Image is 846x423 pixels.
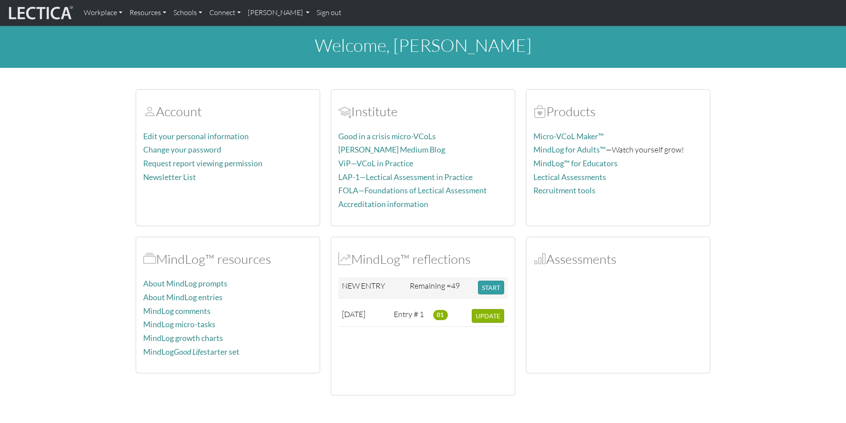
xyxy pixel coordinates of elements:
[406,277,474,298] td: Remaining =
[143,103,156,119] span: Account
[313,4,345,22] a: Sign out
[80,4,126,22] a: Workplace
[170,4,206,22] a: Schools
[338,200,428,209] a: Accreditation information
[338,103,351,119] span: Account
[478,281,504,294] button: START
[338,159,413,168] a: ViP—VCoL in Practice
[390,305,430,327] td: Entry # 1
[338,277,406,298] td: NEW ENTRY
[472,309,504,323] button: UPDATE
[143,104,313,119] h2: Account
[533,104,703,119] h2: Products
[206,4,244,22] a: Connect
[143,306,211,316] a: MindLog comments
[338,172,473,182] a: LAP-1—Lectical Assessment in Practice
[143,145,221,154] a: Change your password
[143,172,196,182] a: Newsletter List
[143,132,249,141] a: Edit your personal information
[533,143,703,156] p: —Watch yourself grow!
[338,104,508,119] h2: Institute
[533,159,618,168] a: MindLog™ for Educators
[342,309,365,319] span: [DATE]
[476,312,500,320] span: UPDATE
[7,4,73,21] img: lecticalive
[143,333,223,343] a: MindLog growth charts
[143,251,313,267] h2: MindLog™ resources
[533,251,703,267] h2: Assessments
[533,186,595,195] a: Recruitment tools
[143,293,223,302] a: About MindLog entries
[126,4,170,22] a: Resources
[143,251,156,267] span: MindLog™ resources
[533,132,604,141] a: Micro-VCoL Maker™
[338,145,445,154] a: [PERSON_NAME] Medium Blog
[174,347,204,356] i: Good Life
[338,132,436,141] a: Good in a crisis micro-VCoLs
[143,320,215,329] a: MindLog micro-tasks
[533,145,606,154] a: MindLog for Adults™
[244,4,313,22] a: [PERSON_NAME]
[143,159,262,168] a: Request report viewing permission
[143,279,227,288] a: About MindLog prompts
[533,251,546,267] span: Assessments
[338,186,487,195] a: FOLA—Foundations of Lectical Assessment
[143,347,239,356] a: MindLogGood Lifestarter set
[338,251,351,267] span: MindLog
[338,251,508,267] h2: MindLog™ reflections
[433,310,448,320] span: 01
[533,172,606,182] a: Lectical Assessments
[533,103,546,119] span: Products
[451,281,460,290] span: 49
